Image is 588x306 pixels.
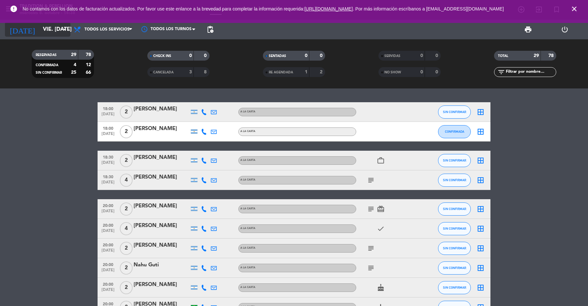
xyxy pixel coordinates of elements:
[240,130,255,133] span: A LA CARTA
[377,225,385,233] i: check
[100,173,116,180] span: 18:30
[477,108,485,116] i: border_all
[86,63,92,67] strong: 12
[61,26,69,33] i: arrow_drop_down
[320,53,324,58] strong: 0
[443,178,466,182] span: SIN CONFIRMAR
[534,53,539,58] strong: 29
[240,179,255,181] span: A LA CARTA
[36,64,58,67] span: CONFIRMADA
[134,241,189,250] div: [PERSON_NAME]
[443,159,466,162] span: SIN CONFIRMAR
[435,53,439,58] strong: 0
[36,71,62,74] span: SIN CONFIRMAR
[120,105,133,119] span: 2
[498,54,508,58] span: TOTAL
[438,281,471,294] button: SIN CONFIRMAR
[477,225,485,233] i: border_all
[269,54,286,58] span: SENTADAS
[438,174,471,187] button: SIN CONFIRMAR
[100,260,116,268] span: 20:00
[548,53,555,58] strong: 78
[189,53,192,58] strong: 0
[377,284,385,292] i: cake
[305,53,307,58] strong: 0
[240,227,255,230] span: A LA CARTA
[367,176,375,184] i: subject
[505,68,556,76] input: Filtrar por nombre...
[100,248,116,256] span: [DATE]
[240,247,255,249] span: A LA CARTA
[134,153,189,162] div: [PERSON_NAME]
[477,284,485,292] i: border_all
[100,124,116,132] span: 18:00
[120,222,133,235] span: 4
[438,261,471,275] button: SIN CONFIRMAR
[134,105,189,113] div: [PERSON_NAME]
[100,105,116,112] span: 18:00
[477,128,485,136] i: border_all
[134,173,189,182] div: [PERSON_NAME]
[100,161,116,168] span: [DATE]
[435,70,439,74] strong: 0
[445,130,464,133] span: CONFIRMADA
[420,70,423,74] strong: 0
[240,266,255,269] span: A LA CARTA
[367,205,375,213] i: subject
[86,70,92,75] strong: 66
[240,110,255,113] span: A LA CARTA
[134,261,189,269] div: Nahu Guti
[443,266,466,270] span: SIN CONFIRMAR
[74,63,76,67] strong: 4
[546,20,583,39] div: LOG OUT
[477,244,485,252] i: border_all
[120,174,133,187] span: 4
[5,22,40,37] i: [DATE]
[420,53,423,58] strong: 0
[477,264,485,272] i: border_all
[443,246,466,250] span: SIN CONFIRMAR
[84,27,130,32] span: Todos los servicios
[443,286,466,289] span: SIN CONFIRMAR
[570,5,578,13] i: close
[497,68,505,76] i: filter_list
[367,264,375,272] i: subject
[100,153,116,161] span: 18:30
[304,6,353,11] a: [URL][DOMAIN_NAME]
[204,70,208,74] strong: 8
[153,71,174,74] span: CANCELADA
[36,53,57,57] span: RESERVADAS
[524,26,532,33] span: print
[120,125,133,138] span: 2
[134,202,189,210] div: [PERSON_NAME]
[100,180,116,188] span: [DATE]
[100,112,116,120] span: [DATE]
[134,221,189,230] div: [PERSON_NAME]
[100,280,116,288] span: 20:00
[367,244,375,252] i: subject
[477,205,485,213] i: border_all
[71,52,76,57] strong: 29
[100,288,116,295] span: [DATE]
[438,125,471,138] button: CONFIRMADA
[561,26,569,33] i: power_settings_new
[100,241,116,248] span: 20:00
[120,281,133,294] span: 2
[305,70,307,74] strong: 1
[438,242,471,255] button: SIN CONFIRMAR
[438,222,471,235] button: SIN CONFIRMAR
[100,229,116,236] span: [DATE]
[71,70,76,75] strong: 25
[320,70,324,74] strong: 2
[240,207,255,210] span: A LA CARTA
[100,201,116,209] span: 20:00
[120,242,133,255] span: 2
[377,205,385,213] i: card_giftcard
[384,54,400,58] span: SERVIDAS
[10,5,18,13] i: error
[240,159,255,162] span: A LA CARTA
[206,26,214,33] span: pending_actions
[443,110,466,114] span: SIN CONFIRMAR
[204,53,208,58] strong: 0
[120,261,133,275] span: 2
